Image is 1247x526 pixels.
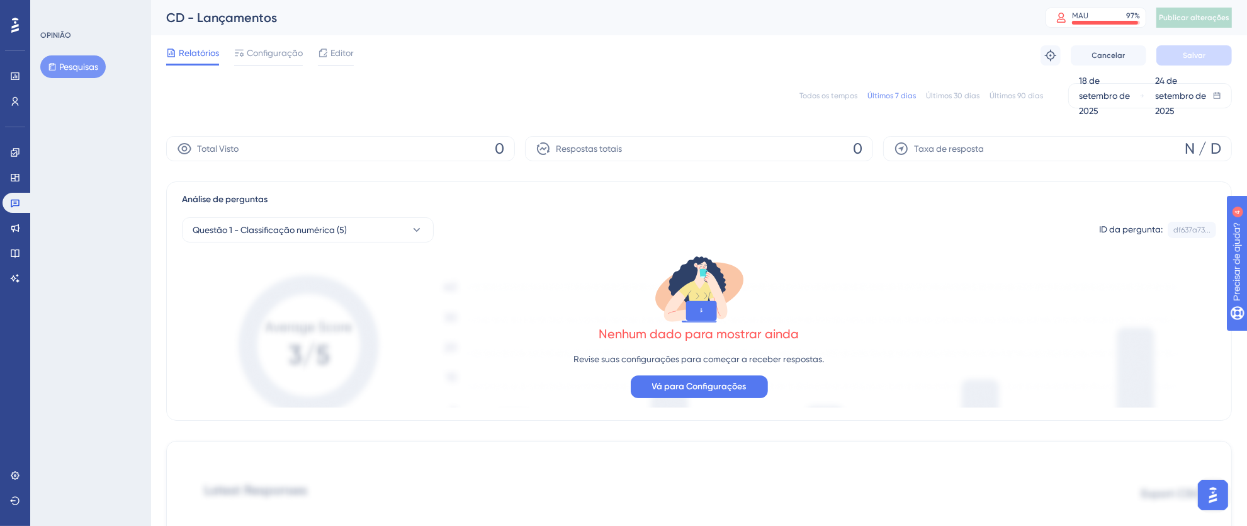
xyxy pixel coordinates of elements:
[867,91,916,100] font: Últimos 7 dias
[799,91,857,100] font: Todos os tempos
[117,8,121,14] font: 4
[990,91,1043,100] font: Últimos 90 dias
[40,55,106,78] button: Pesquisas
[853,140,862,157] font: 0
[59,62,98,72] font: Pesquisas
[1099,224,1163,234] font: ID da pergunta:
[1072,11,1088,20] font: MAU
[599,326,799,341] font: Nenhum dado para mostrar ainda
[1194,476,1232,514] iframe: Iniciador do Assistente de IA do UserGuiding
[193,225,347,235] font: Questão 1 - Classificação numérica (5)
[1134,11,1140,20] font: %
[166,10,277,25] font: CD - Lançamentos
[652,381,747,392] font: Vá para Configurações
[1092,51,1126,60] font: Cancelar
[926,91,979,100] font: Últimos 30 dias
[197,144,239,154] font: Total Visto
[40,31,71,40] font: OPINIÃO
[1156,45,1232,66] button: Salvar
[247,48,303,58] font: Configuração
[1071,45,1146,66] button: Cancelar
[1156,8,1232,28] button: Publicar alterações
[182,217,434,243] button: Questão 1 - Classificação numérica (5)
[1079,76,1130,116] font: 18 de setembro de 2025
[574,354,825,364] font: Revise suas configurações para começar a receber respostas.
[30,6,108,15] font: Precisar de ajuda?
[556,144,622,154] font: Respostas totais
[1159,13,1229,22] font: Publicar alterações
[914,144,984,154] font: Taxa de resposta
[1173,226,1210,234] font: df637a73...
[330,48,354,58] font: Editor
[1185,140,1221,157] font: N / D
[182,194,268,205] font: Análise de perguntas
[1126,11,1134,20] font: 97
[1155,76,1206,116] font: 24 de setembro de 2025
[1183,51,1205,60] font: Salvar
[631,375,768,398] button: Vá para Configurações
[495,140,504,157] font: 0
[179,48,219,58] font: Relatórios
